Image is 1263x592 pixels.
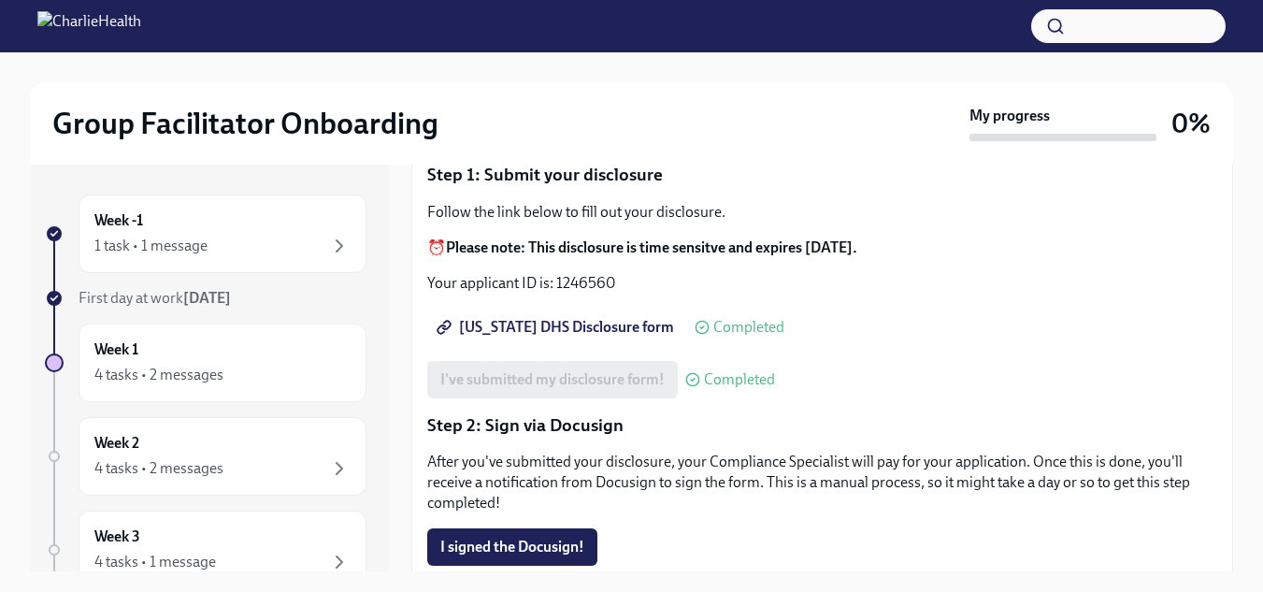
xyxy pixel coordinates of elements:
[45,511,366,589] a: Week 34 tasks • 1 message
[45,195,366,273] a: Week -11 task • 1 message
[45,324,366,402] a: Week 14 tasks • 2 messages
[79,289,231,307] span: First day at work
[94,433,139,454] h6: Week 2
[427,273,1217,294] p: Your applicant ID is: 1246560
[427,413,1217,438] p: Step 2: Sign via Docusign
[52,105,438,142] h2: Group Facilitator Onboarding
[37,11,141,41] img: CharlieHealth
[704,372,775,387] span: Completed
[45,417,366,496] a: Week 24 tasks • 2 messages
[969,106,1050,126] strong: My progress
[94,365,223,385] div: 4 tasks • 2 messages
[427,452,1217,513] p: After you've submitted your disclosure, your Compliance Specialist will pay for your application....
[713,320,784,335] span: Completed
[427,238,1217,258] p: ⏰
[427,309,687,346] a: [US_STATE] DHS Disclosure form
[440,538,584,556] span: I signed the Docusign!
[94,210,143,231] h6: Week -1
[1171,107,1211,140] h3: 0%
[440,318,674,337] span: [US_STATE] DHS Disclosure form
[94,236,208,256] div: 1 task • 1 message
[94,552,216,572] div: 4 tasks • 1 message
[183,289,231,307] strong: [DATE]
[427,528,597,566] button: I signed the Docusign!
[446,238,857,256] strong: Please note: This disclosure is time sensitve and expires [DATE].
[94,527,140,547] h6: Week 3
[427,202,1217,223] p: Follow the link below to fill out your disclosure.
[94,339,138,360] h6: Week 1
[427,163,1217,187] p: Step 1: Submit your disclosure
[45,288,366,309] a: First day at work[DATE]
[94,458,223,479] div: 4 tasks • 2 messages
